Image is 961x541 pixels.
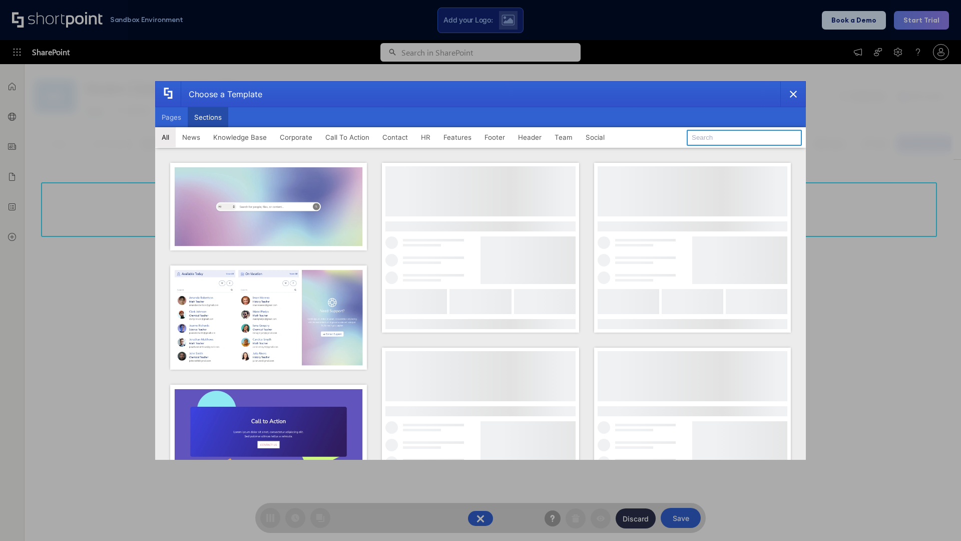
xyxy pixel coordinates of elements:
iframe: Chat Widget [911,493,961,541]
div: Choose a Template [181,82,262,107]
button: Knowledge Base [207,127,273,147]
button: Contact [376,127,414,147]
input: Search [687,130,802,146]
button: Call To Action [319,127,376,147]
button: Footer [478,127,512,147]
button: Sections [188,107,228,127]
div: template selector [155,81,806,460]
button: Features [437,127,478,147]
button: Team [548,127,579,147]
button: Header [512,127,548,147]
button: Social [579,127,611,147]
button: HR [414,127,437,147]
button: Pages [155,107,188,127]
button: All [155,127,176,147]
button: News [176,127,207,147]
button: Corporate [273,127,319,147]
